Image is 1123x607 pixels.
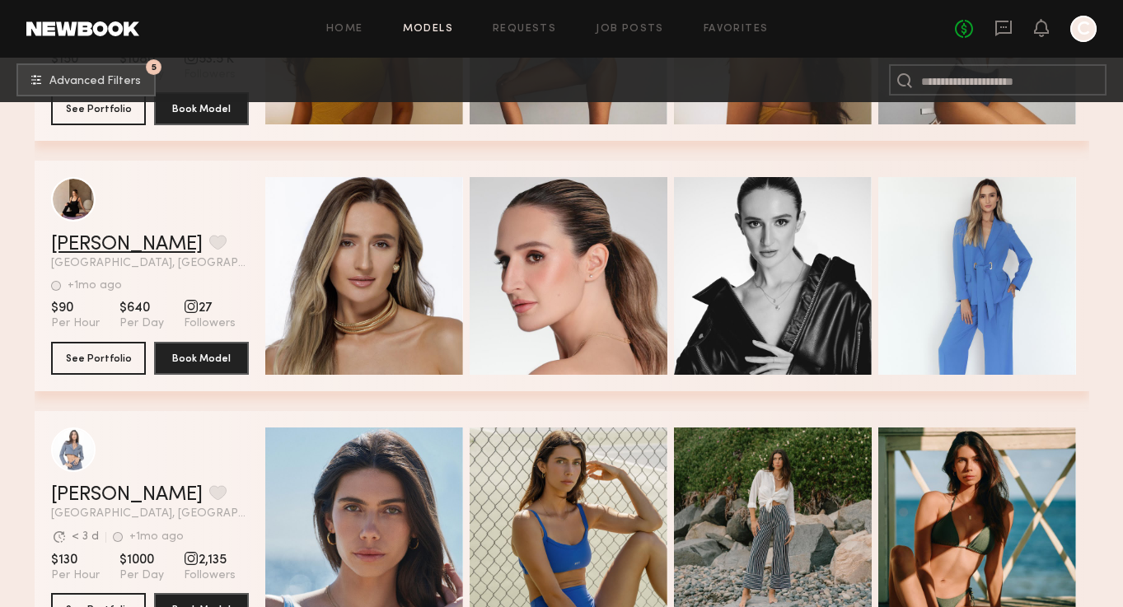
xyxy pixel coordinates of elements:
span: 2,135 [184,552,236,568]
span: [GEOGRAPHIC_DATA], [GEOGRAPHIC_DATA] [51,258,249,269]
span: 5 [152,63,157,71]
span: $90 [51,300,100,316]
span: Followers [184,568,236,583]
span: $130 [51,552,100,568]
a: Models [403,24,453,35]
div: < 3 d [72,531,99,543]
span: [GEOGRAPHIC_DATA], [GEOGRAPHIC_DATA] [51,508,249,520]
a: C [1070,16,1097,42]
button: 5Advanced Filters [16,63,156,96]
span: 27 [184,300,236,316]
a: Home [326,24,363,35]
span: Per Day [119,568,164,583]
a: [PERSON_NAME] [51,235,203,254]
button: See Portfolio [51,92,146,125]
a: Job Posts [596,24,664,35]
button: Book Model [154,92,249,125]
span: Per Hour [51,568,100,583]
a: Favorites [704,24,769,35]
div: +1mo ago [68,280,122,292]
span: Advanced Filters [49,76,141,87]
span: $640 [119,300,164,316]
span: Followers [184,316,236,331]
button: See Portfolio [51,342,146,375]
span: Per Hour [51,316,100,331]
div: +1mo ago [129,531,184,543]
span: Per Day [119,316,164,331]
a: Requests [493,24,556,35]
button: Book Model [154,342,249,375]
span: $1000 [119,552,164,568]
a: [PERSON_NAME] [51,485,203,505]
